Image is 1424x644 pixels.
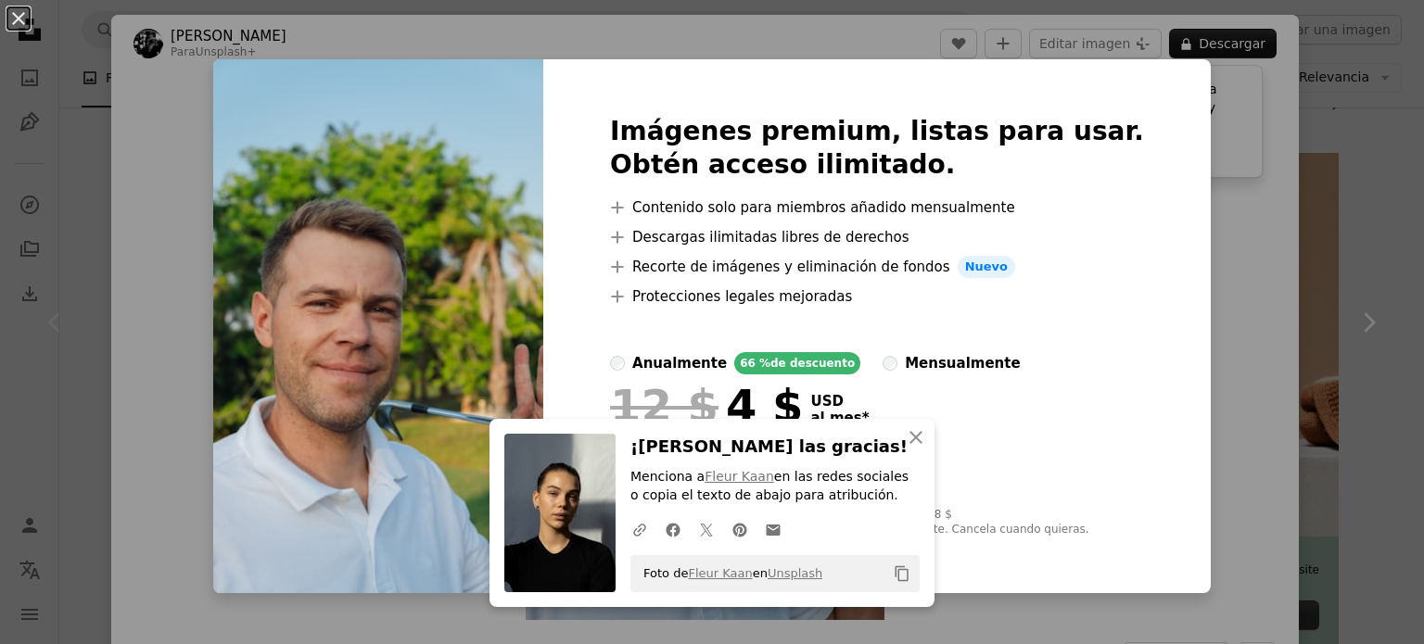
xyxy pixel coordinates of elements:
[610,256,1144,278] li: Recorte de imágenes y eliminación de fondos
[610,115,1144,182] h2: Imágenes premium, listas para usar. Obtén acceso ilimitado.
[768,566,822,580] a: Unsplash
[630,468,920,505] p: Menciona a en las redes sociales o copia el texto de abajo para atribución.
[213,59,543,593] img: premium_photo-1678703870782-918c21aac2b2
[630,434,920,461] h3: ¡[PERSON_NAME] las gracias!
[690,511,723,548] a: Comparte en Twitter
[610,196,1144,219] li: Contenido solo para miembros añadido mensualmente
[756,511,790,548] a: Comparte por correo electrónico
[723,511,756,548] a: Comparte en Pinterest
[734,352,860,374] div: 66 % de descuento
[610,356,625,371] input: anualmente66 %de descuento
[810,393,869,410] span: USD
[883,356,897,371] input: mensualmente
[610,382,718,430] span: 12 $
[610,226,1144,248] li: Descargas ilimitadas libres de derechos
[688,566,752,580] a: Fleur Kaan
[656,511,690,548] a: Comparte en Facebook
[610,382,803,430] div: 4 $
[610,285,1144,308] li: Protecciones legales mejoradas
[705,469,774,484] a: Fleur Kaan
[958,256,1015,278] span: Nuevo
[905,352,1020,374] div: mensualmente
[886,558,918,589] button: Copiar al portapapeles
[632,352,727,374] div: anualmente
[634,559,822,588] span: Foto de en
[810,410,869,426] span: al mes *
